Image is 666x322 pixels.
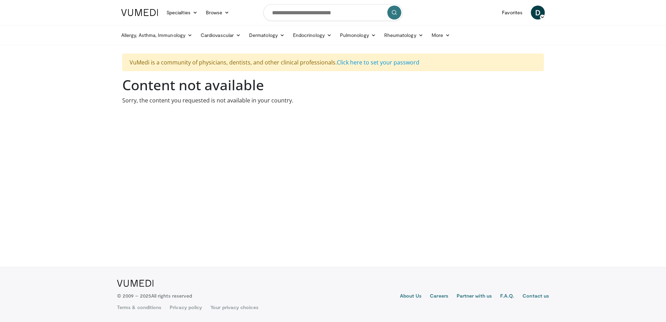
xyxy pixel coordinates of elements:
[336,28,380,42] a: Pulmonology
[162,6,202,20] a: Specialties
[170,304,202,311] a: Privacy policy
[245,28,289,42] a: Dermatology
[151,293,192,299] span: All rights reserved
[117,28,196,42] a: Allergy, Asthma, Immunology
[122,54,544,71] div: VuMedi is a community of physicians, dentists, and other clinical professionals.
[457,292,492,301] a: Partner with us
[427,28,454,42] a: More
[263,4,403,21] input: Search topics, interventions
[202,6,234,20] a: Browse
[380,28,427,42] a: Rheumatology
[430,292,448,301] a: Careers
[531,6,545,20] a: D
[337,59,419,66] a: Click here to set your password
[122,77,544,93] h1: Content not available
[289,28,336,42] a: Endocrinology
[117,292,192,299] p: © 2009 – 2025
[210,304,258,311] a: Your privacy choices
[121,9,158,16] img: VuMedi Logo
[196,28,245,42] a: Cardiovascular
[500,292,514,301] a: F.A.Q.
[117,280,154,287] img: VuMedi Logo
[522,292,549,301] a: Contact us
[117,304,161,311] a: Terms & conditions
[400,292,422,301] a: About Us
[498,6,527,20] a: Favorites
[122,96,544,105] p: Sorry, the content you requested is not available in your country.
